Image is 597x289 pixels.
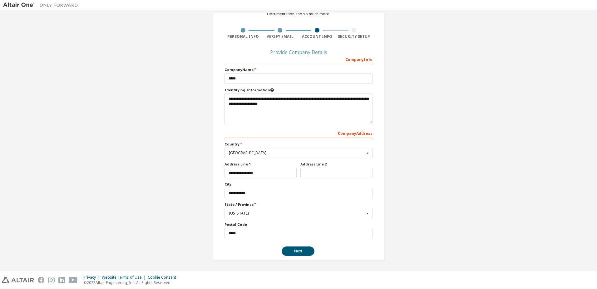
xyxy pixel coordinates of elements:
[229,151,365,155] div: [GEOGRAPHIC_DATA]
[298,34,336,39] div: Account Info
[282,246,314,256] button: Next
[38,277,44,283] img: facebook.svg
[2,277,34,283] img: altair_logo.svg
[102,275,148,280] div: Website Terms of Use
[224,202,373,207] label: State / Province
[224,67,373,72] label: Company Name
[229,211,365,215] div: [US_STATE]
[224,162,297,167] label: Address Line 1
[224,142,373,147] label: Country
[224,34,262,39] div: Personal Info
[224,182,373,187] label: City
[3,2,81,8] img: Altair One
[58,277,65,283] img: linkedin.svg
[48,277,55,283] img: instagram.svg
[83,280,180,285] p: © 2025 Altair Engineering, Inc. All Rights Reserved.
[300,162,373,167] label: Address Line 2
[224,88,373,93] label: Please provide any information that will help our support team identify your company. Email and n...
[224,222,373,227] label: Postal Code
[148,275,180,280] div: Cookie Consent
[336,34,373,39] div: Security Setup
[224,128,373,138] div: Company Address
[83,275,102,280] div: Privacy
[262,34,299,39] div: Verify Email
[69,277,78,283] img: youtube.svg
[224,50,373,54] div: Provide Company Details
[224,54,373,64] div: Company Info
